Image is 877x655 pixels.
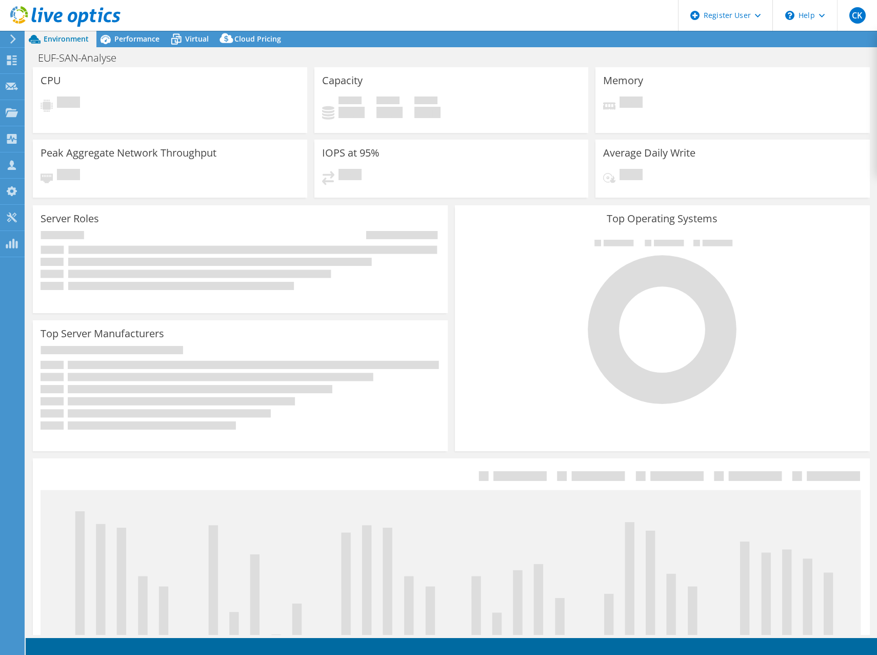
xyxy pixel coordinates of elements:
[41,213,99,224] h3: Server Roles
[376,107,403,118] h4: 0 GiB
[414,97,437,107] span: Total
[57,169,80,183] span: Pending
[41,328,164,339] h3: Top Server Manufacturers
[33,52,132,64] h1: EUF-SAN-Analyse
[57,97,80,110] span: Pending
[414,107,441,118] h4: 0 GiB
[603,147,695,159] h3: Average Daily Write
[234,34,281,44] span: Cloud Pricing
[41,147,216,159] h3: Peak Aggregate Network Throughput
[114,34,160,44] span: Performance
[44,34,89,44] span: Environment
[41,75,61,86] h3: CPU
[338,97,362,107] span: Used
[785,11,794,20] svg: \n
[338,169,362,183] span: Pending
[849,7,866,24] span: CK
[603,75,643,86] h3: Memory
[376,97,400,107] span: Free
[322,147,380,159] h3: IOPS at 95%
[185,34,209,44] span: Virtual
[620,97,643,110] span: Pending
[620,169,643,183] span: Pending
[322,75,363,86] h3: Capacity
[338,107,365,118] h4: 0 GiB
[463,213,862,224] h3: Top Operating Systems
